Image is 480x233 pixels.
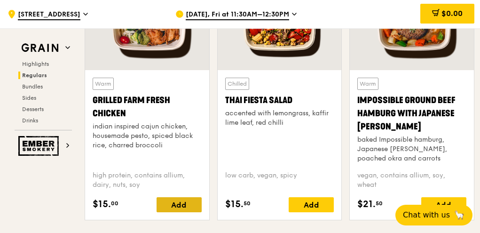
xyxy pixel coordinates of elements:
span: Desserts [22,106,44,112]
div: Add [289,197,334,212]
span: 🦙 [454,209,465,221]
span: Highlights [22,61,49,67]
div: Add [157,197,202,212]
span: [DATE], Fri at 11:30AM–12:30PM [186,10,289,20]
div: Warm [93,78,114,90]
span: $15. [93,197,111,211]
span: 00 [111,200,118,207]
span: [STREET_ADDRESS] [18,10,80,20]
div: high protein, contains allium, dairy, nuts, soy [93,171,202,190]
span: Drinks [22,117,38,124]
div: Add [421,197,466,212]
div: low carb, vegan, spicy [225,171,334,190]
span: Sides [22,95,36,101]
span: Regulars [22,72,47,79]
div: vegan, contains allium, soy, wheat [357,171,466,190]
span: $21. [357,197,376,211]
div: Warm [357,78,378,90]
div: Chilled [225,78,249,90]
div: baked Impossible hamburg, Japanese [PERSON_NAME], poached okra and carrots [357,135,466,163]
span: 50 [244,200,251,207]
div: Grilled Farm Fresh Chicken [93,94,202,120]
img: Grain web logo [18,40,62,56]
span: $0.00 [441,9,463,18]
span: Bundles [22,83,43,90]
img: Ember Smokery web logo [18,136,62,156]
div: indian inspired cajun chicken, housemade pesto, spiced black rice, charred broccoli [93,122,202,150]
div: Impossible Ground Beef Hamburg with Japanese [PERSON_NAME] [357,94,466,133]
span: Chat with us [403,209,450,221]
div: Thai Fiesta Salad [225,94,334,107]
span: $15. [225,197,244,211]
div: accented with lemongrass, kaffir lime leaf, red chilli [225,109,334,128]
span: 50 [376,200,383,207]
button: Chat with us🦙 [395,205,472,225]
